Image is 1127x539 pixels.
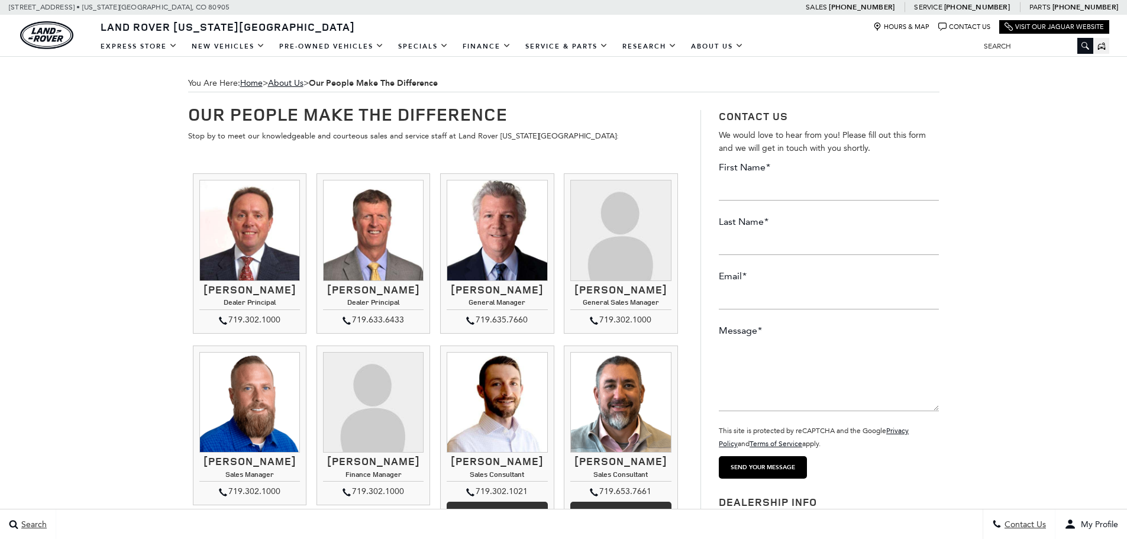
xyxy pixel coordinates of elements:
[1055,509,1127,539] button: user-profile-menu
[309,78,438,89] strong: Our People Make The Difference
[240,78,263,88] a: Home
[975,39,1093,53] input: Search
[323,313,424,327] div: 719.633.6433
[570,352,671,453] img: Trebor Alvord
[199,470,300,482] h4: Sales Manager
[93,36,751,57] nav: Main Navigation
[719,456,807,479] input: Send your message
[806,3,827,11] span: Sales
[570,298,671,309] h4: General Sales Manager
[188,104,683,124] h1: Our People Make The Difference
[199,284,300,296] h3: [PERSON_NAME]
[199,180,300,280] img: Thom Buckley
[684,36,751,57] a: About Us
[199,313,300,327] div: 719.302.1000
[323,284,424,296] h3: [PERSON_NAME]
[719,130,926,153] span: We would love to hear from you! Please fill out this form and we will get in touch with you shortly.
[750,440,802,448] a: Terms of Service
[570,456,671,467] h3: [PERSON_NAME]
[447,313,547,327] div: 719.635.7660
[570,284,671,296] h3: [PERSON_NAME]
[268,78,438,88] span: >
[188,75,939,92] span: You Are Here:
[570,502,671,525] a: More info
[719,427,909,448] small: This site is protected by reCAPTCHA and the Google and apply.
[456,36,518,57] a: Finance
[199,352,300,453] img: Jesse Lyon
[914,3,942,11] span: Service
[199,485,300,499] div: 719.302.1000
[447,298,547,309] h4: General Manager
[391,36,456,57] a: Specials
[447,502,547,525] a: More Info
[719,270,747,283] label: Email
[518,36,615,57] a: Service & Parts
[938,22,990,31] a: Contact Us
[93,36,185,57] a: EXPRESS STORE
[188,130,683,143] p: Stop by to meet our knowledgeable and courteous sales and service staff at Land Rover [US_STATE][...
[719,496,939,508] h3: Dealership Info
[20,21,73,49] a: land-rover
[240,78,438,88] span: >
[93,20,362,34] a: Land Rover [US_STATE][GEOGRAPHIC_DATA]
[873,22,929,31] a: Hours & Map
[447,485,547,499] div: 719.302.1021
[570,485,671,499] div: 719.653.7661
[719,110,939,123] h3: Contact Us
[570,470,671,482] h4: Sales Consultant
[323,352,424,453] img: Stephanie Davis
[101,20,355,34] span: Land Rover [US_STATE][GEOGRAPHIC_DATA]
[447,284,547,296] h3: [PERSON_NAME]
[447,470,547,482] h4: Sales Consultant
[447,352,547,453] img: Kevin Heim
[199,456,300,467] h3: [PERSON_NAME]
[9,3,230,11] a: [STREET_ADDRESS] • [US_STATE][GEOGRAPHIC_DATA], CO 80905
[323,456,424,467] h3: [PERSON_NAME]
[323,180,424,280] img: Mike Jorgensen
[944,2,1010,12] a: [PHONE_NUMBER]
[188,75,939,92] div: Breadcrumbs
[829,2,895,12] a: [PHONE_NUMBER]
[268,78,303,88] a: About Us
[1002,519,1046,530] span: Contact Us
[447,456,547,467] h3: [PERSON_NAME]
[1005,22,1104,31] a: Visit Our Jaguar Website
[20,21,73,49] img: Land Rover
[323,470,424,482] h4: Finance Manager
[1076,519,1118,530] span: My Profile
[185,36,272,57] a: New Vehicles
[570,180,671,280] img: Kimberley Zacharias
[272,36,391,57] a: Pre-Owned Vehicles
[18,519,47,530] span: Search
[719,161,770,174] label: First Name
[323,298,424,309] h4: Dealer Principal
[323,485,424,499] div: 719.302.1000
[719,215,768,228] label: Last Name
[615,36,684,57] a: Research
[570,313,671,327] div: 719.302.1000
[719,324,762,337] label: Message
[1029,3,1051,11] span: Parts
[199,298,300,309] h4: Dealer Principal
[447,180,547,280] img: Ray Reilly
[1052,2,1118,12] a: [PHONE_NUMBER]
